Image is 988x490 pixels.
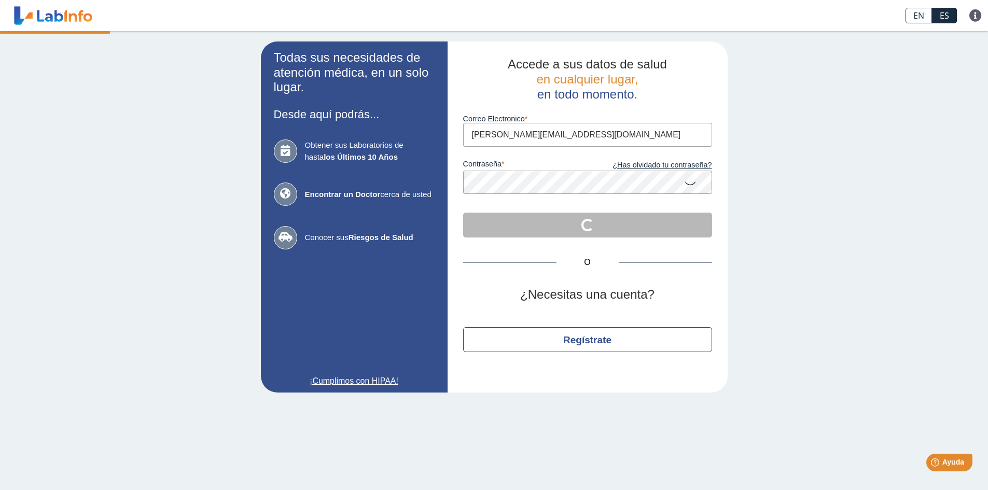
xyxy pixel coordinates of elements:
[305,190,381,199] b: Encontrar un Doctor
[305,139,435,163] span: Obtener sus Laboratorios de hasta
[349,233,413,242] b: Riesgos de Salud
[274,50,435,95] h2: Todas sus necesidades de atención médica, en un solo lugar.
[588,160,712,171] a: ¿Has olvidado tu contraseña?
[508,57,667,71] span: Accede a sus datos de salud
[324,152,398,161] b: los Últimos 10 Años
[463,115,712,123] label: Correo Electronico
[932,8,957,23] a: ES
[305,189,435,201] span: cerca de usted
[556,256,619,269] span: O
[463,327,712,352] button: Regístrate
[274,375,435,387] a: ¡Cumplimos con HIPAA!
[906,8,932,23] a: EN
[896,450,977,479] iframe: Help widget launcher
[305,232,435,244] span: Conocer sus
[463,160,588,171] label: contraseña
[537,87,637,101] span: en todo momento.
[463,287,712,302] h2: ¿Necesitas una cuenta?
[536,72,638,86] span: en cualquier lugar,
[274,108,435,121] h3: Desde aquí podrás...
